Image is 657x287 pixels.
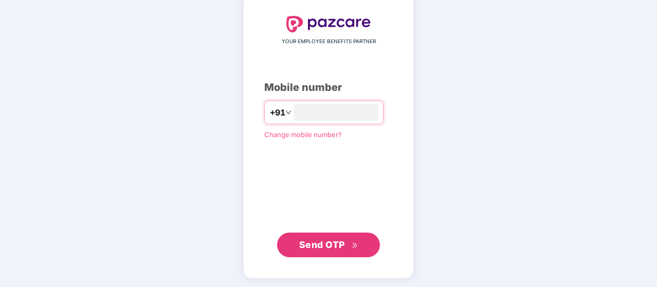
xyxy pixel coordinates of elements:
[299,239,345,250] span: Send OTP
[282,37,376,46] span: YOUR EMPLOYEE BENEFITS PARTNER
[285,109,291,116] span: down
[264,130,342,139] a: Change mobile number?
[270,106,285,119] span: +91
[286,16,371,32] img: logo
[277,233,380,257] button: Send OTPdouble-right
[264,80,393,95] div: Mobile number
[352,242,358,249] span: double-right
